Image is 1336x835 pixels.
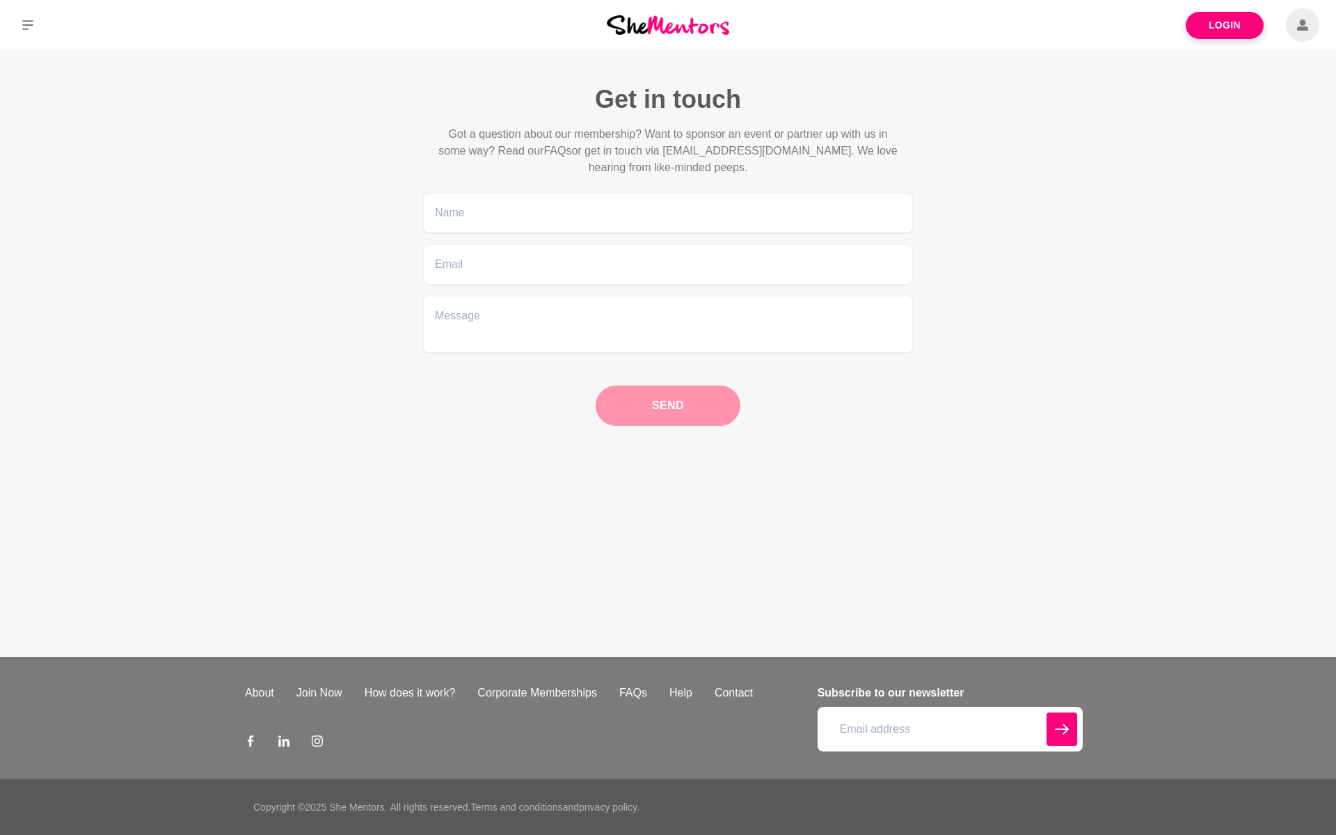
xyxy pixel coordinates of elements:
a: Contact [703,685,764,701]
p: Copyright © 2025 She Mentors . [253,800,387,815]
a: privacy policy [579,802,637,813]
a: How does it work? [353,685,467,701]
a: Login [1186,12,1264,39]
input: Name [423,193,913,233]
a: Help [658,685,703,701]
p: All rights reserved. and . [390,800,639,815]
a: Join Now [285,685,353,701]
a: Terms and conditions [470,802,562,813]
input: Email [423,244,913,285]
input: Email address [818,707,1083,751]
h1: Get in touch [423,83,913,115]
img: She Mentors Logo [607,15,729,34]
a: FAQs [608,685,658,701]
a: About [234,685,285,701]
h4: Subscribe to our newsletter [818,685,1083,701]
span: FAQs [543,145,571,157]
a: Facebook [245,735,256,751]
p: Got a question about our membership? Want to sponsor an event or partner up with us in some way? ... [434,126,902,176]
a: Instagram [312,735,323,751]
a: Corporate Memberships [466,685,608,701]
a: LinkedIn [278,735,289,751]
